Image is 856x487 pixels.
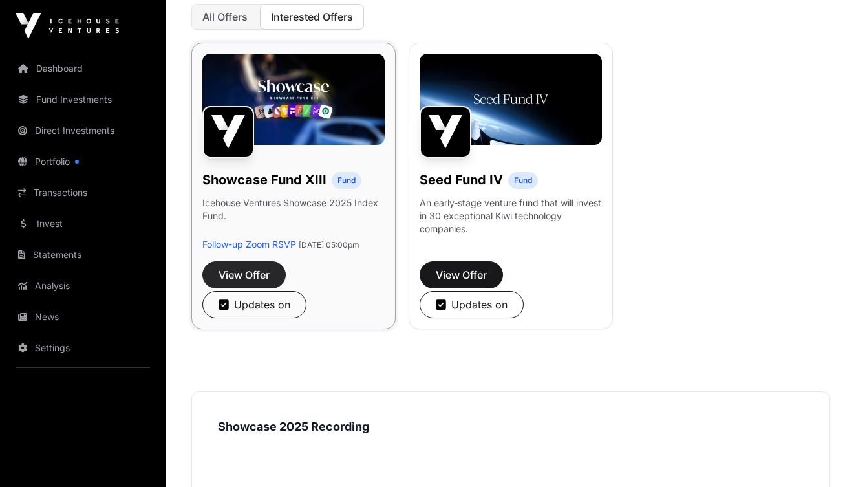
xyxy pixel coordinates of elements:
[271,10,353,23] span: Interested Offers
[420,106,471,158] img: Seed Fund IV
[10,85,155,114] a: Fund Investments
[10,179,155,207] a: Transactions
[219,297,290,312] div: Updates on
[16,13,119,39] img: Icehouse Ventures Logo
[420,171,503,189] h1: Seed Fund IV
[202,106,254,158] img: Showcase Fund XIII
[420,54,602,145] img: Seed-Fund-4_Banner.jpg
[202,10,248,23] span: All Offers
[10,241,155,269] a: Statements
[219,267,270,283] span: View Offer
[420,261,503,288] button: View Offer
[10,210,155,238] a: Invest
[202,261,286,288] button: View Offer
[436,297,508,312] div: Updates on
[10,334,155,362] a: Settings
[10,54,155,83] a: Dashboard
[420,197,602,235] p: An early-stage venture fund that will invest in 30 exceptional Kiwi technology companies.
[218,420,369,433] strong: Showcase 2025 Recording
[202,239,296,250] a: Follow-up Zoom RSVP
[202,171,326,189] h1: Showcase Fund XIII
[10,272,155,300] a: Analysis
[10,147,155,176] a: Portfolio
[436,267,487,283] span: View Offer
[260,4,364,30] button: Interested Offers
[337,175,356,186] span: Fund
[202,54,385,145] img: Showcase-Fund-Banner-1.jpg
[10,303,155,331] a: News
[191,4,259,30] button: All Offers
[202,291,306,318] button: Updates on
[514,175,532,186] span: Fund
[10,116,155,145] a: Direct Investments
[420,291,524,318] button: Updates on
[202,197,385,222] p: Icehouse Ventures Showcase 2025 Index Fund.
[299,240,359,250] span: [DATE] 05:00pm
[791,425,856,487] iframe: Chat Widget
